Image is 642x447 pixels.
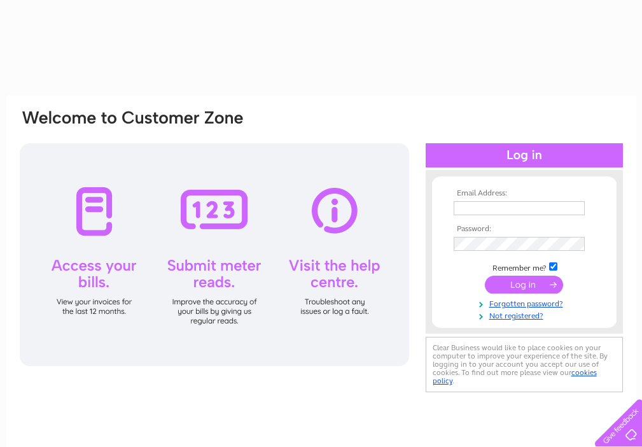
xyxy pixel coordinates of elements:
[485,276,563,294] input: Submit
[433,368,597,385] a: cookies policy
[454,309,598,321] a: Not registered?
[426,337,623,392] div: Clear Business would like to place cookies on your computer to improve your experience of the sit...
[450,225,598,234] th: Password:
[450,260,598,273] td: Remember me?
[454,297,598,309] a: Forgotten password?
[450,189,598,198] th: Email Address:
